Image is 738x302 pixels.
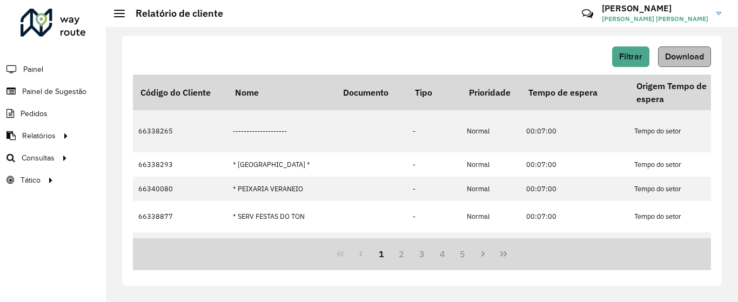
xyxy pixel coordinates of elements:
button: 5 [453,244,473,264]
span: [PERSON_NAME] [PERSON_NAME] [602,14,708,24]
td: -------------------- [227,110,336,152]
td: - [407,232,461,264]
span: Relatórios [22,130,56,142]
td: Tempo do setor [629,110,737,152]
button: 4 [432,244,453,264]
td: 00:07:00 [521,177,629,201]
td: 66338193 [133,232,227,264]
td: - [407,152,461,177]
td: Tempo do setor [629,232,737,264]
td: Normal [461,177,521,201]
th: Origem Tempo de espera [629,75,737,110]
span: Consultas [22,152,55,164]
th: Tipo [407,75,461,110]
th: Nome [227,75,336,110]
button: Next Page [473,244,493,264]
h3: [PERSON_NAME] [602,3,708,14]
td: - [407,177,461,201]
span: Download [665,52,704,61]
button: 1 [371,244,392,264]
td: Normal [461,152,521,177]
td: . [227,232,336,264]
button: 3 [412,244,432,264]
td: Tempo do setor [629,177,737,201]
td: 00:07:00 [521,232,629,264]
td: Tempo do setor [629,201,737,232]
td: 66338293 [133,152,227,177]
th: Documento [336,75,407,110]
span: Painel de Sugestão [22,86,86,97]
td: 66340080 [133,177,227,201]
td: Normal [461,110,521,152]
button: 2 [391,244,412,264]
span: Painel [23,64,43,75]
td: Normal [461,232,521,264]
h2: Relatório de cliente [125,8,223,19]
th: Código do Cliente [133,75,227,110]
th: Tempo de espera [521,75,629,110]
td: 00:07:00 [521,110,629,152]
td: - [407,201,461,232]
td: * PEIXARIA VERANEIO [227,177,336,201]
button: Last Page [493,244,514,264]
button: Filtrar [612,46,649,67]
td: 66338265 [133,110,227,152]
span: Filtrar [619,52,642,61]
td: - [407,110,461,152]
td: * SERV FESTAS DO TON [227,201,336,232]
a: Contato Rápido [576,2,599,25]
td: 00:07:00 [521,201,629,232]
td: Normal [461,201,521,232]
th: Prioridade [461,75,521,110]
td: * [GEOGRAPHIC_DATA] * [227,152,336,177]
span: Tático [21,175,41,186]
td: 66338877 [133,201,227,232]
td: Tempo do setor [629,152,737,177]
td: 00:07:00 [521,152,629,177]
span: Pedidos [21,108,48,119]
button: Download [658,46,711,67]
